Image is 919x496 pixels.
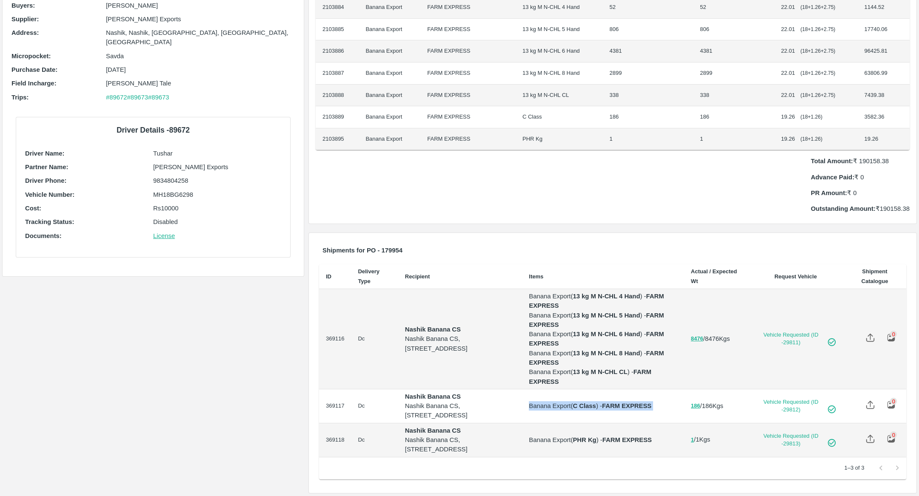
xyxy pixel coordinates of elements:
b: Tracking Status: [25,218,74,225]
span: 19.26 [781,136,795,142]
span: + 2.75 [821,92,833,98]
b: Partner Name: [25,164,68,170]
p: Nashik Banana CS, [STREET_ADDRESS] [405,401,515,420]
img: share [866,434,875,443]
img: preview [887,434,896,443]
b: Address : [11,29,39,36]
b: Delivery Type [358,268,380,284]
td: Dc [351,389,398,423]
p: Banana Export ( ) - [529,329,677,349]
p: 9834804258 [153,176,281,185]
b: Vehicle Number: [25,191,74,198]
td: Dc [351,289,398,389]
td: 2103895 [316,128,359,150]
p: Savda [106,51,295,61]
td: 4381 [603,40,694,62]
td: 2899 [603,62,694,85]
td: 13 kg M N-CHL CL [516,85,603,107]
p: / 1 Kgs [691,435,741,445]
p: [PERSON_NAME] Tale [106,79,295,88]
a: #89672 [106,94,127,101]
a: License [153,232,175,239]
b: Cost: [25,205,41,212]
p: MH18BG6298 [153,190,281,199]
b: Field Incharge : [11,80,57,87]
b: ID [326,273,331,280]
td: 806 [693,19,774,41]
b: Recipient [405,273,430,280]
td: 338 [693,85,774,107]
td: 369118 [319,423,351,457]
b: Actual / Expected Wt [691,268,737,284]
td: 7439.38 [858,85,910,107]
p: / 186 Kgs [691,401,741,411]
img: preview [887,400,896,409]
td: 2899 [693,62,774,85]
p: / 8476 Kgs [691,334,741,344]
span: 22.01 [781,4,795,10]
p: Disabled [153,217,281,227]
span: + 2.75 [821,48,833,54]
b: 13 kg M N-CHL 6 Hand [573,331,640,337]
td: 338 [603,85,694,107]
p: [DATE] [106,65,295,74]
p: ₹ 190158.38 [811,156,910,166]
td: 1 [693,128,774,150]
b: Trips : [11,94,29,101]
a: Vehicle Requested (ID -29813) [755,432,836,448]
b: 13 kg M N-CHL CL [573,368,627,375]
p: Nashik Banana CS, [STREET_ADDRESS] [405,334,515,353]
td: FARM EXPRESS [420,128,516,150]
td: 369116 [319,289,351,389]
span: ( 18 + 1.26 ) [800,70,835,76]
td: FARM EXPRESS [420,85,516,107]
b: Total Amount: [811,158,853,164]
p: [PERSON_NAME] Exports [153,162,281,172]
td: Banana Export [359,128,420,150]
td: Banana Export [359,106,420,128]
p: Nashik, Nashik, [GEOGRAPHIC_DATA], [GEOGRAPHIC_DATA], [GEOGRAPHIC_DATA] [106,28,295,47]
td: FARM EXPRESS [420,62,516,85]
b: Shipment Catalogue [862,268,888,284]
b: 13 kg M N-CHL 4 Hand [573,293,640,300]
img: share [866,400,875,409]
td: 3582.36 [858,106,910,128]
h6: Driver Details - 89672 [23,124,283,136]
div: 0 [890,398,897,405]
b: PR Amount: [811,190,847,196]
span: 19.26 [781,113,795,120]
td: 1 [603,128,694,150]
p: ₹ 0 [811,173,910,182]
strong: FARM EXPRESS [602,436,652,443]
td: 186 [693,106,774,128]
a: #89673 [127,94,148,101]
b: Shipments for PO - 179954 [323,247,402,254]
td: 4381 [693,40,774,62]
span: 22.01 [781,48,795,54]
b: Outstanding Amount: [811,205,876,212]
td: 2103888 [316,85,359,107]
td: 13 kg M N-CHL 5 Hand [516,19,603,41]
td: 2103887 [316,62,359,85]
div: 0 [890,431,897,438]
a: Vehicle Requested (ID -29812) [755,398,836,414]
b: Documents: [25,232,62,239]
b: PHR Kg [573,436,596,443]
span: ( 18 + 1.26 ) [800,4,835,10]
p: [PERSON_NAME] Exports [106,14,295,24]
strong: Nashik Banana CS [405,326,461,333]
td: 19.26 [858,128,910,150]
span: 22.01 [781,92,795,98]
b: Supplier : [11,16,39,23]
span: ( 18 + 1.26 ) [800,26,835,32]
td: 13 kg M N-CHL 6 Hand [516,40,603,62]
b: Items [529,273,543,280]
img: share [866,333,875,342]
strong: Nashik Banana CS [405,393,461,400]
strong: Nashik Banana CS [405,427,461,434]
td: Dc [351,423,398,457]
p: Banana Export ( ) - [529,401,677,411]
b: Driver Name: [25,150,64,157]
p: ₹ 0 [811,188,910,198]
b: Buyers : [11,2,35,9]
